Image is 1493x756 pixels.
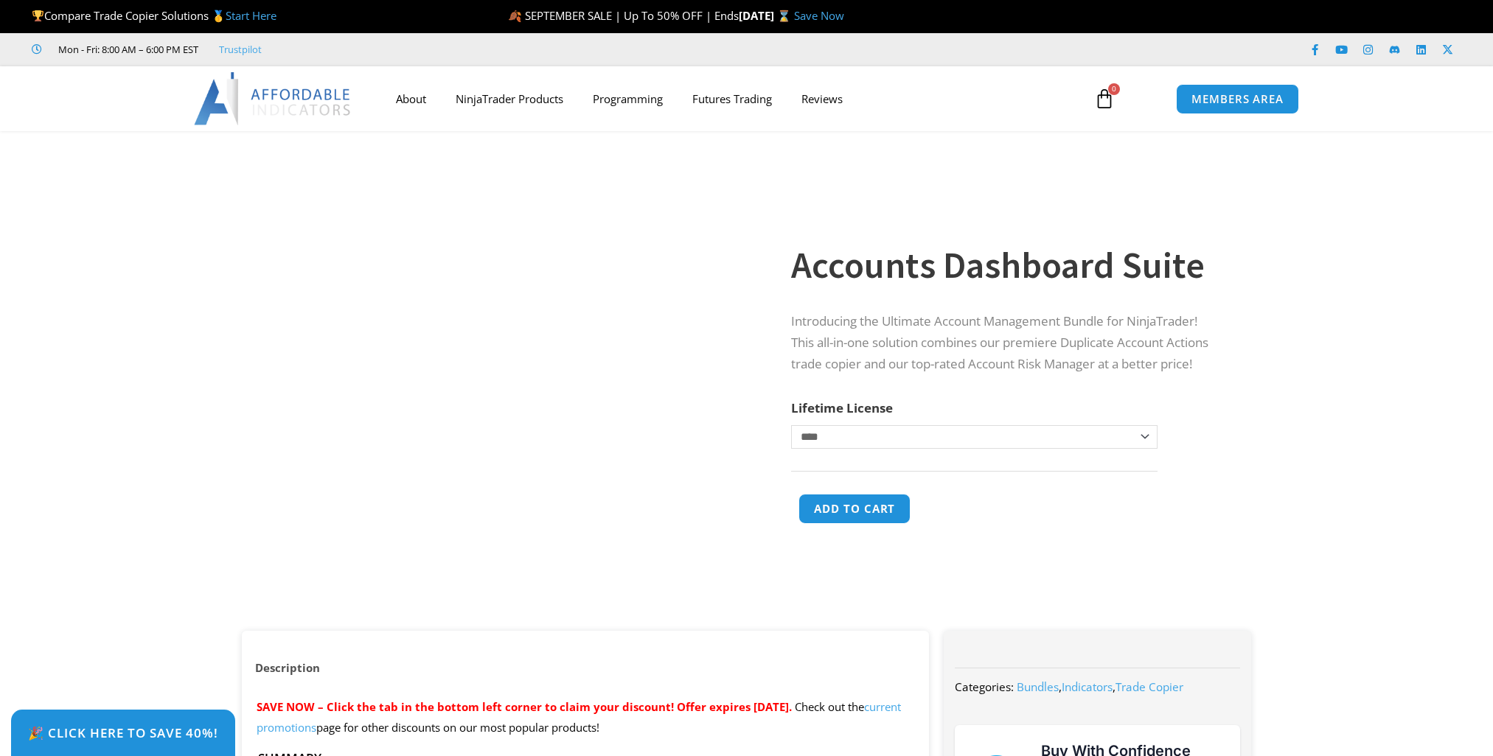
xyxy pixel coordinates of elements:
[678,82,787,116] a: Futures Trading
[578,82,678,116] a: Programming
[1108,83,1120,95] span: 0
[791,311,1222,375] p: Introducing the Ultimate Account Management Bundle for NinjaTrader! This all-in-one solution comb...
[28,727,218,739] span: 🎉 Click Here to save 40%!
[55,41,198,58] span: Mon - Fri: 8:00 AM – 6:00 PM EST
[32,10,43,21] img: 🏆
[1191,94,1284,105] span: MEMBERS AREA
[1017,679,1059,694] a: Bundles
[11,710,235,756] a: 🎉 Click Here to save 40%!
[1062,679,1113,694] a: Indicators
[381,82,441,116] a: About
[381,82,1077,116] nav: Menu
[1116,679,1183,694] a: Trade Copier
[1072,77,1137,120] a: 0
[257,697,915,738] p: Check out the page for other discounts on our most popular products!
[508,8,739,23] span: 🍂 SEPTEMBER SALE | Up To 50% OFF | Ends
[32,8,276,23] span: Compare Trade Copier Solutions 🥇
[955,679,1014,694] span: Categories:
[1017,679,1183,694] span: , ,
[791,239,1222,291] h1: Accounts Dashboard Suite
[242,654,333,682] a: Description
[798,494,911,524] button: Add to cart
[441,82,578,116] a: NinjaTrader Products
[739,8,794,23] strong: [DATE] ⌛
[226,8,276,23] a: Start Here
[794,8,844,23] a: Save Now
[787,82,857,116] a: Reviews
[791,399,893,416] label: Lifetime License
[219,41,262,58] a: Trustpilot
[1176,84,1299,114] a: MEMBERS AREA
[194,72,352,125] img: LogoAI | Affordable Indicators – NinjaTrader
[257,699,792,714] span: SAVE NOW – Click the tab in the bottom left corner to claim your discount! Offer expires [DATE].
